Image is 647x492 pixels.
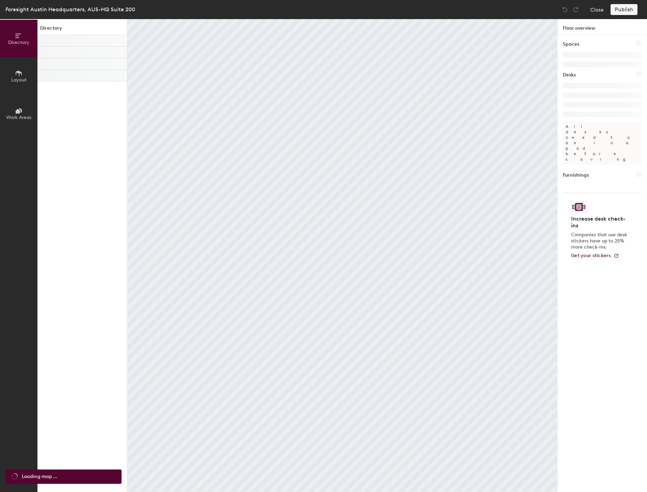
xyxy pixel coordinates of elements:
div: Foresight Austin Headquarters, AUS-HQ Suite 200 [5,5,135,14]
a: Get your stickers [571,253,619,259]
canvas: Map [127,19,557,492]
button: Close [590,4,604,15]
p: All desks need to be in a pod before saving [563,121,642,165]
h1: Directory [37,25,127,35]
img: Undo [562,6,568,13]
h1: Floor overview [557,19,647,35]
span: Work Areas [6,115,31,120]
h4: Increase desk check-ins [571,215,629,229]
h1: Spaces [563,41,579,48]
h1: Desks [563,71,576,79]
p: Companies that use desk stickers have up to 25% more check-ins. [571,232,629,250]
img: Sticker logo [571,201,587,213]
span: Get your stickers [571,253,611,258]
h1: Furnishings [563,172,589,179]
span: Layout [11,77,27,83]
img: Redo [572,6,579,13]
span: Loading map ... [22,473,57,480]
span: Directory [8,40,29,45]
